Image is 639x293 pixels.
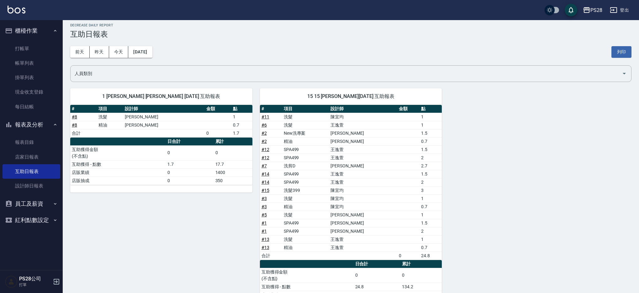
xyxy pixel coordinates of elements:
[329,154,397,162] td: 王逸萱
[329,194,397,203] td: 陳宜均
[97,121,124,129] td: 精油
[400,283,442,291] td: 134.2
[70,129,97,137] td: 合計
[420,137,442,145] td: 0.7
[3,56,60,70] a: 帳單列表
[420,113,442,121] td: 1
[420,178,442,186] td: 2
[70,160,166,168] td: 互助獲得 - 點數
[420,252,442,260] td: 24.8
[261,171,269,176] a: #14
[128,46,152,58] button: [DATE]
[420,162,442,170] td: 2.7
[282,186,329,194] td: 洗髮399
[282,194,329,203] td: 洗髮
[282,137,329,145] td: 精油
[397,105,420,113] th: 金額
[420,186,442,194] td: 3
[329,105,397,113] th: 設計師
[261,147,269,152] a: #12
[166,168,214,176] td: 0
[282,113,329,121] td: 洗髮
[590,6,602,14] div: PS28
[97,105,124,113] th: 項目
[166,145,214,160] td: 0
[261,245,269,250] a: #13
[3,150,60,164] a: 店家日報表
[354,268,401,283] td: 0
[420,211,442,219] td: 1
[420,154,442,162] td: 2
[420,203,442,211] td: 0.7
[282,121,329,129] td: 洗髮
[420,243,442,252] td: 0.7
[261,204,267,209] a: #3
[261,155,269,160] a: #12
[3,23,60,39] button: 櫃檯作業
[214,168,252,176] td: 1400
[19,276,51,282] h5: PS28公司
[400,268,442,283] td: 0
[261,188,269,193] a: #15
[72,122,77,128] a: #8
[3,100,60,114] a: 每日結帳
[205,129,231,137] td: 0
[619,68,629,79] button: Open
[78,93,245,100] span: 1 [PERSON_NAME] [PERSON_NAME] [DATE] 互助報表
[123,105,205,113] th: 設計師
[3,196,60,212] button: 員工及薪資
[231,121,252,129] td: 0.7
[261,212,267,217] a: #5
[329,113,397,121] td: 陳宜均
[70,46,90,58] button: 前天
[109,46,129,58] button: 今天
[3,164,60,179] a: 互助日報表
[72,114,77,119] a: #8
[260,268,354,283] td: 互助獲得金額 (不含點)
[267,93,435,100] span: 15 15 [PERSON_NAME][DATE] 互助報表
[3,135,60,149] a: 報表目錄
[3,179,60,193] a: 設計師日報表
[329,219,397,227] td: [PERSON_NAME]
[123,113,205,121] td: [PERSON_NAME]
[231,105,252,113] th: 點
[3,70,60,85] a: 掛單列表
[123,121,205,129] td: [PERSON_NAME]
[70,105,252,138] table: a dense table
[329,235,397,243] td: 王逸萱
[260,252,282,260] td: 合計
[420,121,442,129] td: 1
[231,113,252,121] td: 1
[214,176,252,185] td: 350
[329,162,397,170] td: [PERSON_NAME]
[329,178,397,186] td: 王逸萱
[611,46,631,58] button: 列印
[70,176,166,185] td: 店販抽成
[329,170,397,178] td: 王逸萱
[261,229,267,234] a: #1
[282,227,329,235] td: SPA499
[205,105,231,113] th: 金額
[420,170,442,178] td: 1.5
[70,23,631,27] h2: Decrease Daily Report
[420,235,442,243] td: 1
[420,129,442,137] td: 1.5
[282,243,329,252] td: 精油
[420,219,442,227] td: 1.5
[282,170,329,178] td: SPA499
[70,168,166,176] td: 店販業績
[282,235,329,243] td: 洗髮
[3,85,60,99] a: 現金收支登錄
[282,162,329,170] td: 洗剪D
[261,220,267,225] a: #1
[90,46,109,58] button: 昨天
[214,160,252,168] td: 17.7
[260,283,354,291] td: 互助獲得 - 點數
[261,122,267,128] a: #6
[397,252,420,260] td: 0
[354,260,401,268] th: 日合計
[329,186,397,194] td: 陳宜均
[329,227,397,235] td: [PERSON_NAME]
[580,4,605,17] button: PS28
[214,138,252,146] th: 累計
